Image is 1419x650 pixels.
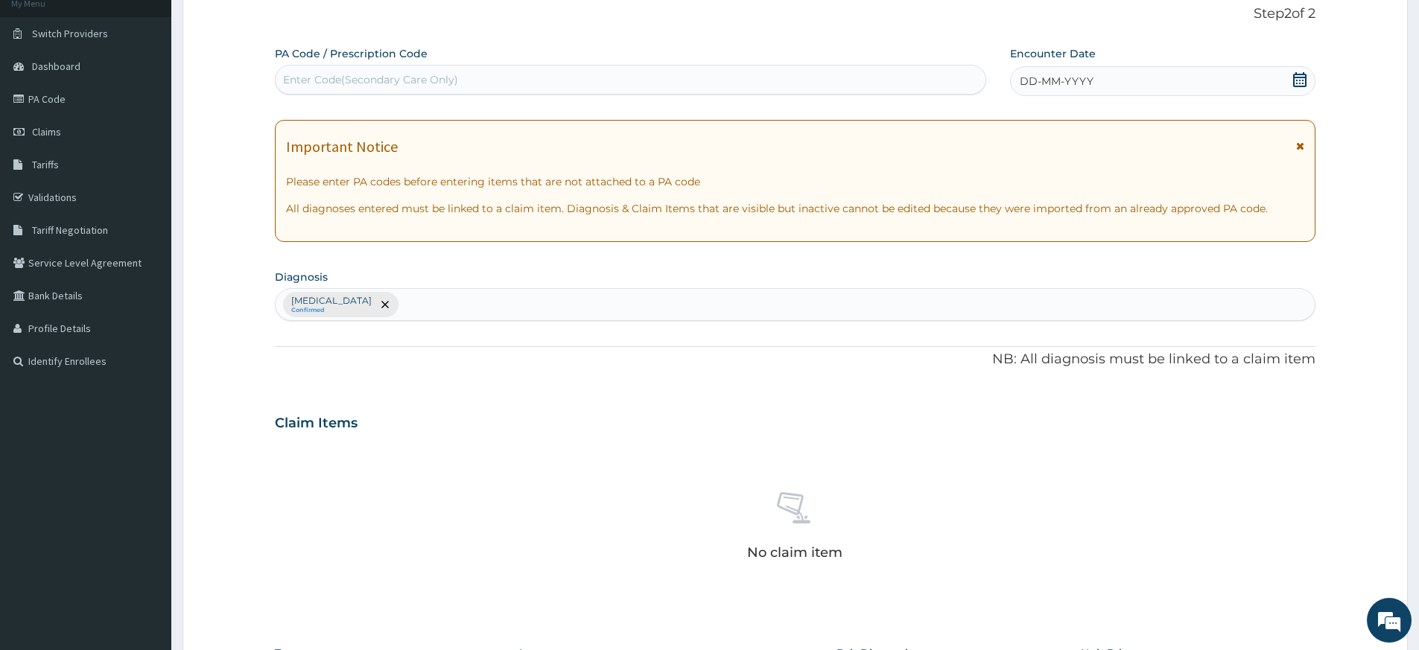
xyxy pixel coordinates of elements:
[77,83,250,103] div: Chat with us now
[1020,74,1093,89] span: DD-MM-YYYY
[32,27,108,40] span: Switch Providers
[275,6,1315,22] p: Step 2 of 2
[275,350,1315,369] p: NB: All diagnosis must be linked to a claim item
[1010,46,1096,61] label: Encounter Date
[286,174,1304,189] p: Please enter PA codes before entering items that are not attached to a PA code
[275,415,358,432] h3: Claim Items
[283,72,458,87] div: Enter Code(Secondary Care Only)
[86,188,206,338] span: We're online!
[286,138,398,155] h1: Important Notice
[747,545,842,560] p: No claim item
[7,407,284,459] textarea: Type your message and hit 'Enter'
[275,46,428,61] label: PA Code / Prescription Code
[286,201,1304,216] p: All diagnoses entered must be linked to a claim item. Diagnosis & Claim Items that are visible bu...
[275,270,328,284] label: Diagnosis
[244,7,280,43] div: Minimize live chat window
[32,125,61,138] span: Claims
[32,158,59,171] span: Tariffs
[32,60,80,73] span: Dashboard
[32,223,108,237] span: Tariff Negotiation
[28,74,60,112] img: d_794563401_company_1708531726252_794563401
